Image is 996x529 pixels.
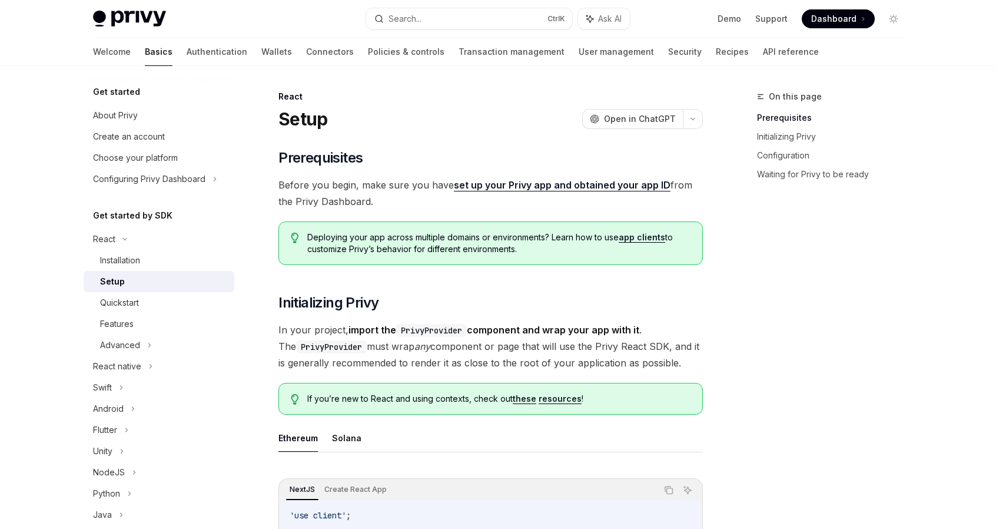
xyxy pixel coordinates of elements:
[582,109,683,129] button: Open in ChatGPT
[598,13,622,25] span: Ask AI
[296,340,367,353] code: PrivyProvider
[661,482,676,498] button: Copy the contents from the code block
[100,338,140,352] div: Advanced
[604,113,676,125] span: Open in ChatGPT
[93,402,124,416] div: Android
[414,340,430,352] em: any
[93,465,125,480] div: NodeJS
[579,38,654,66] a: User management
[716,38,749,66] a: Recipes
[755,13,788,25] a: Support
[757,108,912,127] a: Prerequisites
[84,313,234,335] a: Features
[332,424,361,452] button: Solana
[93,172,205,186] div: Configuring Privy Dashboard
[93,232,115,246] div: React
[680,482,695,498] button: Ask AI
[763,38,819,66] a: API reference
[84,147,234,168] a: Choose your platform
[278,108,327,130] h1: Setup
[757,146,912,165] a: Configuration
[93,85,140,99] h5: Get started
[93,209,172,223] h5: Get started by SDK
[368,38,444,66] a: Policies & controls
[278,91,703,103] div: React
[291,233,299,243] svg: Tip
[321,482,390,497] div: Create React App
[100,317,134,331] div: Features
[93,423,117,437] div: Flutter
[811,13,856,25] span: Dashboard
[100,275,125,289] div: Setup
[84,292,234,313] a: Quickstart
[454,179,670,191] a: set up your Privy app and obtained your app ID
[261,38,292,66] a: Wallets
[290,510,346,521] span: 'use client'
[93,108,138,123] div: About Privy
[547,14,565,24] span: Ctrl K
[93,508,112,522] div: Java
[348,324,639,336] strong: import the component and wrap your app with it
[718,13,741,25] a: Demo
[459,38,565,66] a: Transaction management
[93,444,112,458] div: Unity
[389,12,421,26] div: Search...
[100,253,140,267] div: Installation
[769,90,822,104] span: On this page
[93,487,120,501] div: Python
[286,482,318,497] div: NextJS
[84,105,234,126] a: About Privy
[93,130,165,144] div: Create an account
[619,232,665,243] a: app clients
[93,381,112,395] div: Swift
[291,394,299,405] svg: Tip
[100,296,139,310] div: Quickstart
[84,250,234,271] a: Installation
[578,8,630,29] button: Ask AI
[346,510,351,521] span: ;
[307,232,690,255] span: Deploying your app across multiple domains or environments? Learn how to use to customize Privy’s...
[757,127,912,146] a: Initializing Privy
[93,359,141,373] div: React native
[513,394,536,404] a: these
[366,8,572,29] button: Search...CtrlK
[84,126,234,147] a: Create an account
[93,11,166,27] img: light logo
[884,9,903,28] button: Toggle dark mode
[278,424,318,452] button: Ethereum
[278,148,363,167] span: Prerequisites
[307,393,690,405] span: If you’re new to React and using contexts, check out !
[84,271,234,292] a: Setup
[93,38,131,66] a: Welcome
[278,293,379,312] span: Initializing Privy
[802,9,875,28] a: Dashboard
[187,38,247,66] a: Authentication
[306,38,354,66] a: Connectors
[93,151,178,165] div: Choose your platform
[278,177,703,210] span: Before you begin, make sure you have from the Privy Dashboard.
[278,322,703,371] span: In your project, . The must wrap component or page that will use the Privy React SDK, and it is g...
[539,394,582,404] a: resources
[396,324,467,337] code: PrivyProvider
[145,38,172,66] a: Basics
[668,38,702,66] a: Security
[757,165,912,184] a: Waiting for Privy to be ready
